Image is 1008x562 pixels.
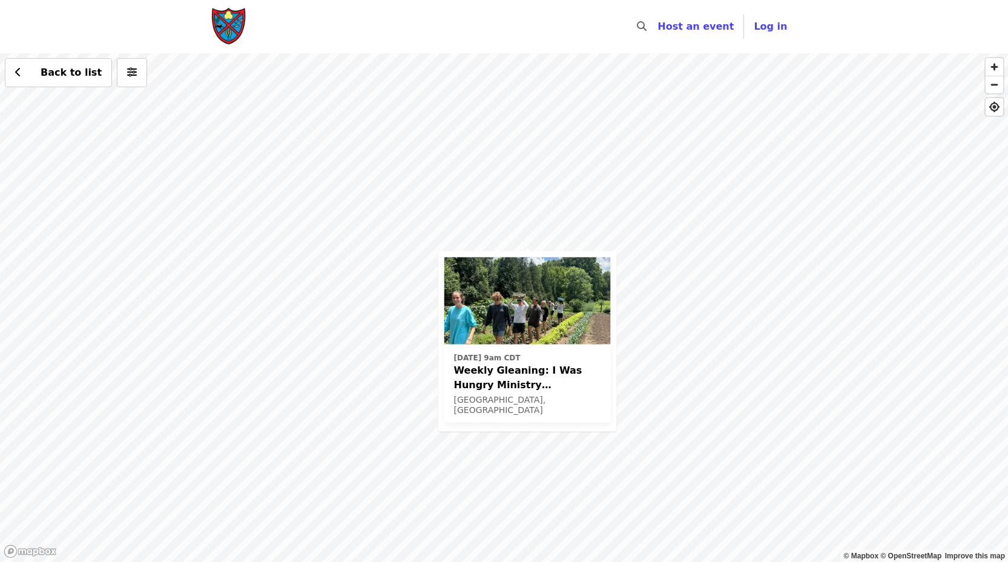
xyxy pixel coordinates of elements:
[654,12,664,41] input: Search
[454,394,601,415] div: [GEOGRAPHIC_DATA], [GEOGRAPHIC_DATA]
[945,552,1005,560] a: Map feedback
[454,352,521,363] time: [DATE] 9am CDT
[454,363,601,392] span: Weekly Gleaning: I Was Hungry Ministry ([GEOGRAPHIC_DATA], [GEOGRAPHIC_DATA])
[637,21,647,32] i: search icon
[657,21,734,32] a: Host an event
[444,257,611,345] img: Weekly Gleaning: I Was Hungry Ministry (Antioch, TN) organized by Society of St. Andrew
[844,552,879,560] a: Mapbox
[880,552,941,560] a: OpenStreetMap
[117,58,147,87] button: More filters (0 selected)
[986,58,1003,76] button: Zoom In
[211,7,248,46] img: Society of St. Andrew - Home
[15,67,21,78] i: chevron-left icon
[41,67,102,78] span: Back to list
[986,98,1003,116] button: Find My Location
[5,58,112,87] button: Back to list
[127,67,137,78] i: sliders-h icon
[444,257,611,423] a: See details for "Weekly Gleaning: I Was Hungry Ministry (Antioch, TN)"
[754,21,787,32] span: Log in
[4,544,57,558] a: Mapbox logo
[986,76,1003,93] button: Zoom Out
[744,15,797,39] button: Log in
